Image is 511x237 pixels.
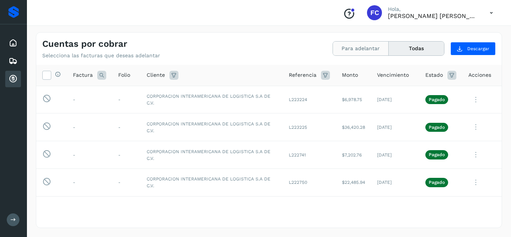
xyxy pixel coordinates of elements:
p: Pagado [429,97,445,102]
td: $22,485.94 [336,168,371,196]
td: - [112,86,141,113]
td: L222252 [283,196,336,224]
td: $12,021.77 [336,196,371,224]
td: - [112,196,141,224]
span: Descargar [467,45,489,52]
span: Factura [73,71,93,79]
div: Cuentas por cobrar [5,71,21,87]
span: Monto [342,71,358,79]
td: CORPORACION INTERAMERICANA DE LOGISTICA S.A DE C.V. [141,141,283,169]
td: CORPORACION INTERAMERICANA DE LOGISTICA S.A DE C.V. [141,86,283,113]
td: - [112,113,141,141]
td: - [67,196,112,224]
span: Referencia [289,71,316,79]
td: CORPORACION INTERAMERICANA DE LOGISTICA S.A DE C.V. [141,168,283,196]
td: [DATE] [371,113,419,141]
td: L222741 [283,141,336,169]
td: - [67,113,112,141]
td: CORPORACION INTERAMERICANA DE LOGISTICA S.A DE C.V. [141,113,283,141]
span: Folio [118,71,130,79]
td: L222750 [283,168,336,196]
p: Pagado [429,152,445,157]
span: Acciones [468,71,491,79]
p: Pagado [429,125,445,130]
p: Selecciona las facturas que deseas adelantar [42,52,160,59]
p: Hola, [388,6,478,12]
button: Descargar [450,42,496,55]
p: FRANCO CUEVAS CLARA [388,12,478,19]
td: - [67,168,112,196]
td: L223224 [283,86,336,113]
td: $7,202.76 [336,141,371,169]
td: L223225 [283,113,336,141]
td: - [67,86,112,113]
td: $6,978.75 [336,86,371,113]
h4: Cuentas por cobrar [42,39,127,49]
td: [DATE] [371,196,419,224]
td: [DATE] [371,86,419,113]
button: Para adelantar [333,42,389,55]
td: $36,420.28 [336,113,371,141]
span: Estado [425,71,443,79]
td: - [112,141,141,169]
td: - [67,141,112,169]
span: Vencimiento [377,71,409,79]
div: Inicio [5,35,21,51]
p: Pagado [429,180,445,185]
span: Cliente [147,71,165,79]
div: Embarques [5,53,21,69]
button: Todas [389,42,444,55]
td: [DATE] [371,141,419,169]
td: [DATE] [371,168,419,196]
td: - [112,168,141,196]
td: CORPORACION INTERAMERICANA DE LOGISTICA S.A DE C.V. [141,196,283,224]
